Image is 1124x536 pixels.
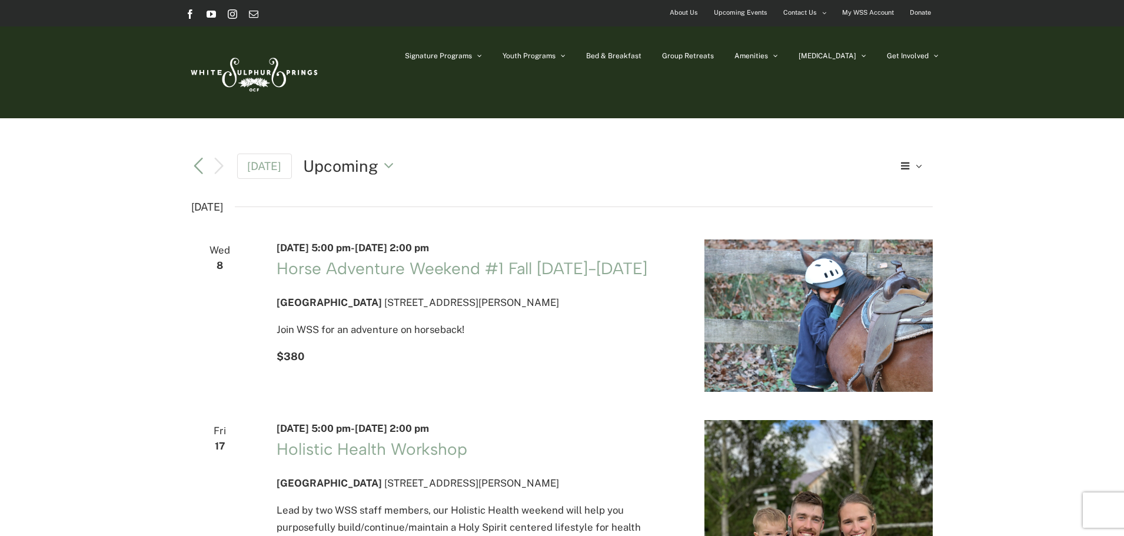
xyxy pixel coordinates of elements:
time: - [277,242,429,254]
button: Next Events [212,157,226,175]
a: [MEDICAL_DATA] [799,26,866,85]
span: Bed & Breakfast [586,52,641,59]
span: Get Involved [887,52,929,59]
a: [DATE] [237,154,292,179]
a: Group Retreats [662,26,714,85]
a: Signature Programs [405,26,482,85]
span: [MEDICAL_DATA] [799,52,856,59]
span: Upcoming [303,155,378,177]
span: Group Retreats [662,52,714,59]
p: Join WSS for an adventure on horseback! [277,321,676,338]
span: Youth Programs [503,52,556,59]
span: About Us [670,4,698,21]
span: Signature Programs [405,52,472,59]
span: [GEOGRAPHIC_DATA] [277,297,382,308]
nav: Main Menu [405,26,939,85]
button: Upcoming [303,155,400,177]
span: Upcoming Events [714,4,767,21]
a: Holistic Health Workshop [277,439,467,459]
span: [STREET_ADDRESS][PERSON_NAME] [384,477,559,489]
a: Bed & Breakfast [586,26,641,85]
a: Previous Events [191,159,205,173]
span: [DATE] 5:00 pm [277,422,351,434]
span: [DATE] 2:00 pm [355,422,429,434]
span: Donate [910,4,931,21]
span: 8 [191,257,248,274]
time: [DATE] [191,198,223,217]
img: White Sulphur Springs Logo [185,45,321,100]
span: $380 [277,350,304,362]
span: My WSS Account [842,4,894,21]
a: Horse Adventure Weekend #1 Fall [DATE]-[DATE] [277,258,647,278]
a: Amenities [734,26,778,85]
span: Fri [191,422,248,440]
a: Youth Programs [503,26,566,85]
span: 17 [191,438,248,455]
span: Contact Us [783,4,817,21]
span: [DATE] 2:00 pm [355,242,429,254]
span: [DATE] 5:00 pm [277,242,351,254]
a: Get Involved [887,26,939,85]
span: Amenities [734,52,768,59]
img: IMG_1414 [704,239,933,392]
span: [STREET_ADDRESS][PERSON_NAME] [384,297,559,308]
time: - [277,422,429,434]
span: [GEOGRAPHIC_DATA] [277,477,382,489]
span: Wed [191,242,248,259]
